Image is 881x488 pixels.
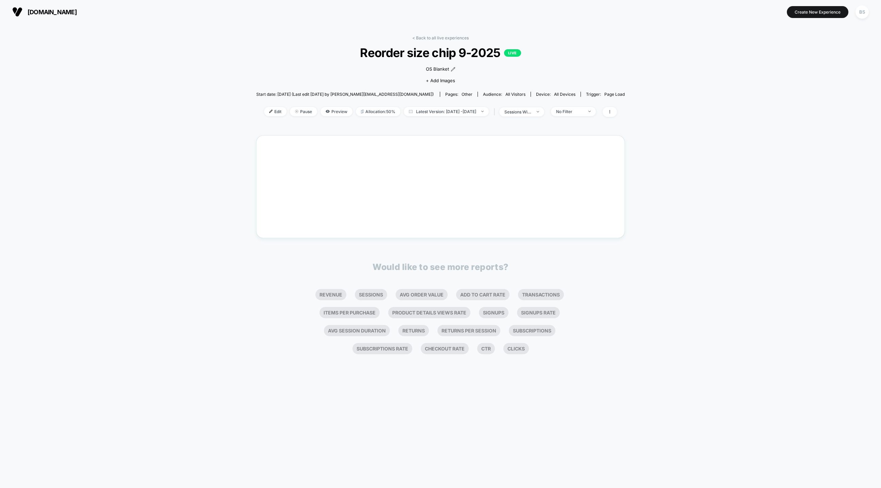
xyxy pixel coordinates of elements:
[12,7,22,17] img: Visually logo
[462,92,472,97] span: other
[504,49,521,57] p: LIVE
[355,289,387,300] li: Sessions
[321,107,352,116] span: Preview
[388,307,470,318] li: Product Details Views Rate
[10,6,79,17] button: [DOMAIN_NAME]
[504,109,532,114] div: sessions with impression
[604,92,625,97] span: Page Load
[787,6,848,18] button: Create New Experience
[295,110,298,113] img: end
[518,289,564,300] li: Transactions
[492,107,499,117] span: |
[373,262,508,272] p: Would like to see more reports?
[517,307,560,318] li: Signups Rate
[356,107,400,116] span: Allocation: 50%
[319,307,380,318] li: Items Per Purchase
[445,92,472,97] div: Pages:
[412,35,469,40] a: < Back to all live experiences
[256,92,434,97] span: Start date: [DATE] (Last edit [DATE] by [PERSON_NAME][EMAIL_ADDRESS][DOMAIN_NAME])
[483,92,525,97] div: Audience:
[315,289,346,300] li: Revenue
[269,110,273,113] img: edit
[352,343,412,354] li: Subscriptions Rate
[426,66,449,73] span: OS Blanket
[324,325,390,336] li: Avg Session Duration
[509,325,555,336] li: Subscriptions
[586,92,625,97] div: Trigger:
[479,307,508,318] li: Signups
[481,111,484,112] img: end
[554,92,575,97] span: all devices
[28,8,77,16] span: [DOMAIN_NAME]
[275,46,606,60] span: Reorder size chip 9-2025
[477,343,495,354] li: Ctr
[588,111,591,112] img: end
[853,5,871,19] button: BS
[437,325,500,336] li: Returns Per Session
[361,110,364,113] img: rebalance
[537,111,539,112] img: end
[456,289,509,300] li: Add To Cart Rate
[409,110,413,113] img: calendar
[426,78,455,83] span: + Add Images
[503,343,529,354] li: Clicks
[398,325,429,336] li: Returns
[421,343,469,354] li: Checkout Rate
[396,289,448,300] li: Avg Order Value
[404,107,489,116] span: Latest Version: [DATE] - [DATE]
[856,5,869,19] div: BS
[531,92,581,97] span: Device:
[290,107,317,116] span: Pause
[556,109,583,114] div: No Filter
[505,92,525,97] span: All Visitors
[264,107,287,116] span: Edit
